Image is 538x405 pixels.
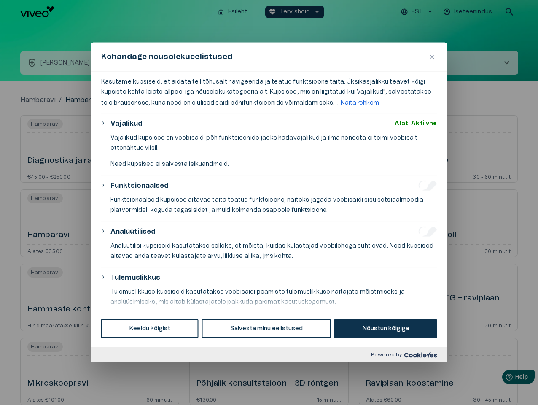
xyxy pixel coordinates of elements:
button: Salvesta minu eelistused [202,319,331,338]
p: Vajalikud küpsised on veebisaidi põhifunktsioonide jaoks hädavajalikud ja ilma nendeta ei toimi v... [110,133,437,153]
button: Sulge [427,52,437,62]
p: Kasutame küpsiseid, et aidata teil tõhusalt navigeerida ja teatud funktsioone täita. Üksikasjalik... [101,77,437,109]
button: Analüütilised [110,227,156,237]
button: Tulemuslikkus [110,273,160,283]
p: Funktsionaalsed küpsised aitavad täita teatud funktsioone, näiteks jagada veebisaidi sisu sotsiaa... [110,195,437,215]
input: Luba Analüütilised [419,227,437,237]
span: Alati Aktiivne [395,119,437,129]
p: Tulemuslikkuse küpsiseid kasutatakse veebisaidi peamiste tulemuslikkuse näitajate mõistmiseks ja ... [110,287,437,307]
button: Vajalikud [110,119,143,129]
img: Close [430,55,434,59]
span: Kohandage nõusolekueelistused [101,52,232,62]
p: Need küpsised ei salvesta isikuandmeid. [110,159,437,169]
div: Kohandage nõusolekueelistused [91,43,447,362]
img: Cookieyes logo [404,352,437,358]
button: Näita rohkem [340,97,380,109]
div: Powered by [91,347,447,362]
span: Help [43,7,56,13]
button: Nõustun kõigiga [334,319,437,338]
input: Luba Funktsionaalsed [419,181,437,191]
button: Funktsionaalsed [110,181,169,191]
p: Analüütilisi küpsiseid kasutatakse selleks, et mõista, kuidas külastajad veebilehega suhtlevad. N... [110,241,437,261]
button: Keeldu kõigist [101,319,199,338]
